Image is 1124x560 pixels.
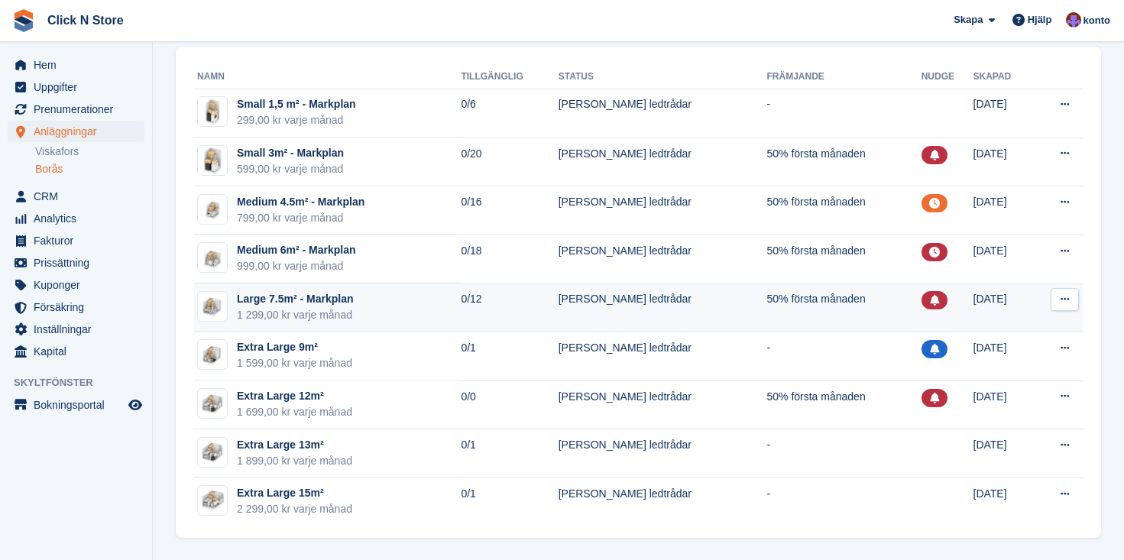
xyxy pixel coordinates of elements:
[237,210,364,226] div: 799,00 kr varje månad
[461,429,558,478] td: 0/1
[237,453,352,469] div: 1 899,00 kr varje månad
[237,501,352,517] div: 2 299,00 kr varje månad
[41,8,130,33] a: Click N Store
[34,121,125,142] span: Anläggningar
[559,89,767,138] td: [PERSON_NAME] ledtrådar
[973,332,1033,381] td: [DATE]
[34,341,125,362] span: Kapital
[8,252,144,274] a: menu
[973,186,1033,235] td: [DATE]
[194,65,461,89] th: namn
[461,89,558,138] td: 0/6
[237,194,364,210] div: Medium 4.5m² - Markplan
[973,429,1033,478] td: [DATE]
[14,375,152,390] span: Skyltfönster
[34,99,125,120] span: Prenumerationer
[237,339,352,355] div: Extra Large 9m²
[8,394,144,416] a: meny
[766,65,921,89] th: Främjande
[237,485,352,501] div: Extra Large 15m²
[34,296,125,318] span: Försäkring
[198,344,227,366] img: 9-m-color-1_walls2.jpg
[461,138,558,186] td: 0/20
[461,186,558,235] td: 0/16
[237,145,344,161] div: Small 3m² - Markplan
[1084,13,1110,28] span: konto
[237,355,352,371] div: 1 599,00 kr varje månad
[461,65,558,89] th: Tillgänglig
[126,396,144,414] a: Förhandsgranska butik
[461,380,558,429] td: 0/0
[8,274,144,296] a: menu
[461,477,558,526] td: 0/1
[34,54,125,76] span: Hem
[973,477,1033,526] td: [DATE]
[559,235,767,283] td: [PERSON_NAME] ledtrådar
[8,230,144,251] a: menu
[198,97,227,126] img: 1.5_.png
[237,388,352,404] div: Extra Large 12m²
[8,54,144,76] a: menu
[237,404,352,420] div: 1 699,00 kr varje månad
[766,283,921,332] td: 50% första månaden
[461,235,558,283] td: 0/18
[237,161,344,177] div: 599,00 kr varje månad
[559,477,767,526] td: [PERSON_NAME] ledtrådar
[954,12,983,28] span: Skapa
[8,296,144,318] a: menu
[34,76,125,98] span: Uppgifter
[34,274,125,296] span: Kuponger
[237,112,356,128] div: 299,00 kr varje månad
[766,332,921,381] td: -
[766,429,921,478] td: -
[8,186,144,207] a: menu
[34,230,125,251] span: Fakturor
[559,332,767,381] td: [PERSON_NAME] ledtrådar
[559,283,767,332] td: [PERSON_NAME] ledtrådar
[35,162,144,176] a: Borås
[34,208,125,229] span: Analytics
[973,235,1033,283] td: [DATE]
[198,296,227,318] img: 75-m-color-1_walls2.jpg
[8,76,144,98] a: menu
[237,437,352,453] div: Extra Large 13m²
[461,283,558,332] td: 0/12
[922,65,973,89] th: Nudge
[8,99,144,120] a: menu
[198,441,227,463] img: 12-m-color-1_walls2.jpg
[237,242,356,258] div: Medium 6m² - Markplan
[766,235,921,283] td: 50% första månaden
[198,247,227,269] img: 6-m-color-1_walls.jpg
[559,186,767,235] td: [PERSON_NAME] ledtrådar
[237,96,356,112] div: Small 1,5 m² - Markplan
[766,477,921,526] td: -
[766,89,921,138] td: -
[8,341,144,362] a: menu
[8,319,144,340] a: menu
[198,490,227,512] img: 15-m-color-1_walls2.jpg
[8,208,144,229] a: menu
[34,394,125,416] span: Bokningsportal
[973,89,1033,138] td: [DATE]
[237,291,354,307] div: Large 7.5m² - Markplan
[766,380,921,429] td: 50% första månaden
[766,138,921,186] td: 50% första månaden
[973,283,1033,332] td: [DATE]
[198,198,227,220] img: 45-m-color-1_walls2.jpg
[198,146,227,175] img: 3_.png
[198,393,227,415] img: 12-m-color-1_walls2.jpg
[1028,12,1052,28] span: Hjälp
[8,121,144,142] a: menu
[766,186,921,235] td: 50% första månaden
[237,258,356,274] div: 999,00 kr varje månad
[34,319,125,340] span: Inställningar
[973,65,1033,89] th: Skapad
[237,307,354,323] div: 1 299,00 kr varje månad
[973,138,1033,186] td: [DATE]
[34,186,125,207] span: CRM
[973,380,1033,429] td: [DATE]
[461,332,558,381] td: 0/1
[12,9,35,32] img: stora-icon-8386f47178a22dfd0bd8f6a31ec36ba5ce8667c1dd55bd0f319d3a0aa187defe.svg
[559,138,767,186] td: [PERSON_NAME] ledtrådar
[35,144,144,159] a: Viskafors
